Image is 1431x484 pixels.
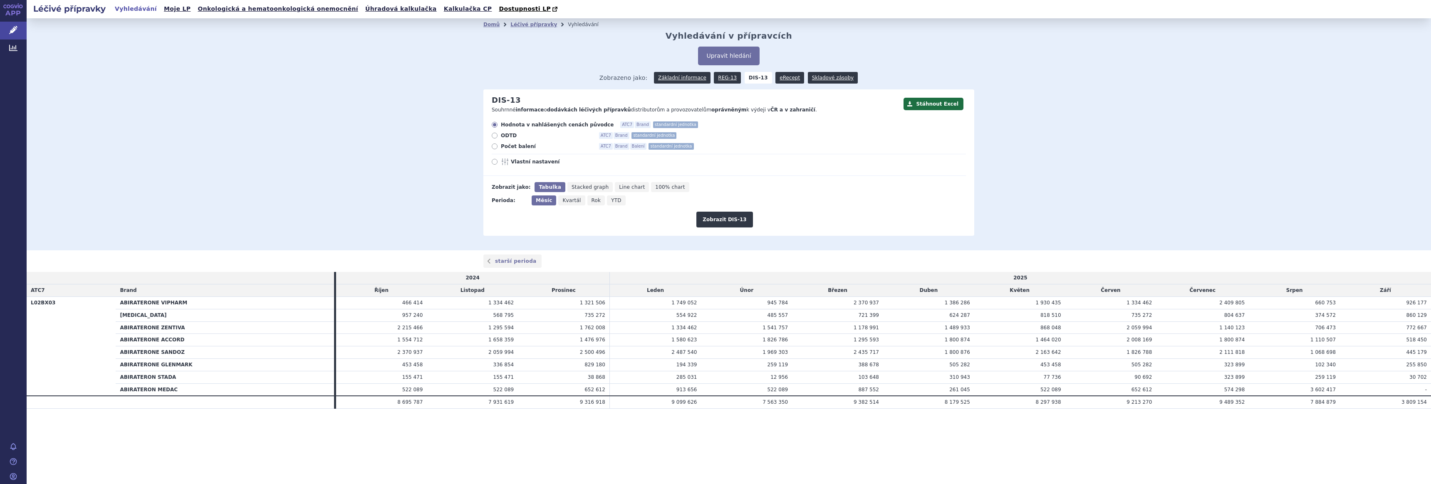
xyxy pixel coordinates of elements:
a: Kalkulačka CP [441,3,495,15]
span: 155 471 [493,374,514,380]
span: Brand [614,132,629,139]
td: 2024 [336,272,610,284]
span: Měsíc [536,198,552,203]
a: Léčivé přípravky [510,22,557,27]
span: 1 334 462 [671,325,697,331]
span: Hodnota v nahlášených cenách původce [501,121,614,128]
span: 1 464 020 [1035,337,1061,343]
span: 388 678 [858,362,879,368]
span: 30 702 [1409,374,1427,380]
span: Balení [630,143,646,150]
span: 2 370 937 [854,300,879,306]
span: 9 099 626 [671,399,697,405]
td: Únor [701,284,792,297]
span: 8 179 525 [945,399,970,405]
span: standardní jednotka [649,143,693,150]
span: 721 399 [858,312,879,318]
span: 466 414 [402,300,423,306]
span: 9 489 352 [1219,399,1245,405]
td: Duben [883,284,974,297]
span: - [1425,387,1427,393]
td: Prosinec [518,284,609,297]
span: ATC7 [599,143,613,150]
button: Zobrazit DIS-13 [696,212,753,227]
span: 1 295 594 [488,325,514,331]
span: 2 111 818 [1219,349,1245,355]
span: 2 370 937 [397,349,423,355]
span: 261 045 [949,387,970,393]
a: Skladové zásoby [808,72,858,84]
span: 1 541 757 [763,325,788,331]
span: 9 213 270 [1126,399,1152,405]
a: Onkologická a hematoonkologická onemocnění [195,3,361,15]
span: 829 180 [584,362,605,368]
td: Červen [1065,284,1156,297]
h2: DIS-13 [492,96,521,105]
span: 1 140 123 [1219,325,1245,331]
span: Brand [120,287,136,293]
span: 772 667 [1406,325,1427,331]
span: 1 580 623 [671,337,697,343]
span: 957 240 [402,312,423,318]
span: 1 826 786 [763,337,788,343]
span: Line chart [619,184,645,190]
span: 2 163 642 [1035,349,1061,355]
strong: ČR a v zahraničí [770,107,815,113]
span: Brand [614,143,629,150]
span: 1 386 286 [945,300,970,306]
span: 323 899 [1224,374,1245,380]
span: 1 554 712 [397,337,423,343]
span: 155 471 [402,374,423,380]
span: 554 922 [676,312,697,318]
td: Listopad [427,284,518,297]
span: 860 129 [1406,312,1427,318]
button: Stáhnout Excel [904,98,963,110]
span: Zobrazeno jako: [599,72,648,84]
h2: Léčivé přípravky [27,3,112,15]
span: 652 612 [1131,387,1152,393]
span: Tabulka [539,184,561,190]
span: 652 612 [584,387,605,393]
span: 818 510 [1040,312,1061,318]
span: 945 784 [767,300,788,306]
span: Rok [592,198,601,203]
span: 445 179 [1406,349,1427,355]
span: 1 762 008 [580,325,605,331]
span: 505 282 [949,362,970,368]
th: ABIRATERONE ACCORD [116,334,334,346]
span: 1 930 435 [1035,300,1061,306]
a: Moje LP [161,3,193,15]
span: 1 826 788 [1126,349,1152,355]
span: standardní jednotka [653,121,698,128]
span: ATC7 [620,121,634,128]
span: Stacked graph [572,184,609,190]
span: Kvartál [562,198,581,203]
span: YTD [611,198,621,203]
th: [MEDICAL_DATA] [116,309,334,321]
span: 8 695 787 [397,399,423,405]
span: 1 749 052 [671,300,697,306]
td: Září [1340,284,1431,297]
span: 285 031 [676,374,697,380]
span: 7 884 879 [1310,399,1336,405]
span: 1 178 991 [854,325,879,331]
strong: DIS-13 [745,72,772,84]
span: 259 119 [1315,374,1336,380]
span: 2 435 717 [854,349,879,355]
span: 103 648 [858,374,879,380]
span: 505 282 [1131,362,1152,368]
span: 259 119 [767,362,788,368]
span: 38 868 [588,374,605,380]
span: 624 287 [949,312,970,318]
th: ABIRATERON MEDAC [116,383,334,396]
span: 255 850 [1406,362,1427,368]
span: 735 272 [584,312,605,318]
span: 660 753 [1315,300,1336,306]
th: ABIRATERONE VIPHARM [116,296,334,309]
span: 522 089 [493,387,514,393]
th: ABIRATERON STADA [116,371,334,383]
span: 323 899 [1224,362,1245,368]
span: 3 602 417 [1310,387,1336,393]
span: 804 637 [1224,312,1245,318]
div: Zobrazit jako: [492,182,530,192]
